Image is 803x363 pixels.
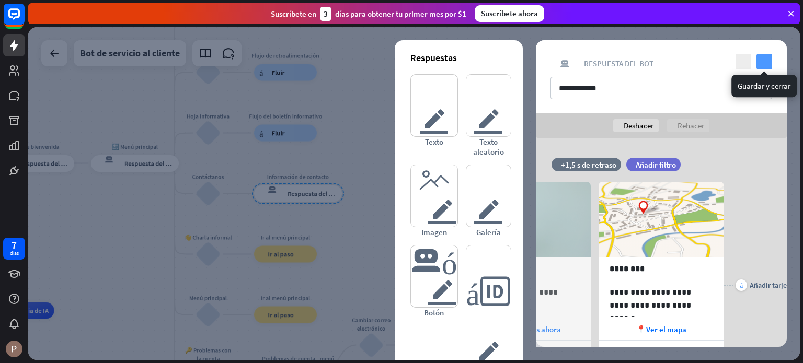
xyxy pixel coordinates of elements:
font: 🔙 Menú principal [631,347,692,357]
font: días [10,250,19,256]
font: 7 [12,238,17,251]
font: más [740,282,743,288]
font: +1,5 s de retraso [561,160,616,170]
img: avance [599,182,724,257]
button: Abrir el widget de chat LiveChat [8,4,40,36]
font: Rehacer [678,121,704,131]
font: 📍Ver el mapa [636,324,686,334]
font: Añadir filtro [636,160,676,170]
font: Deshacer [624,121,653,131]
a: 7 días [3,238,25,260]
font: Suscríbete ahora [481,8,538,18]
font: 3 [324,9,328,19]
font: respuesta del bot de bloqueo [550,59,579,68]
font: Añadir tarjeta [750,280,793,290]
font: días para obtener tu primer mes por $1 [335,9,466,19]
font: Suscríbete en [271,9,316,19]
font: Respuesta del bot [584,58,653,68]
